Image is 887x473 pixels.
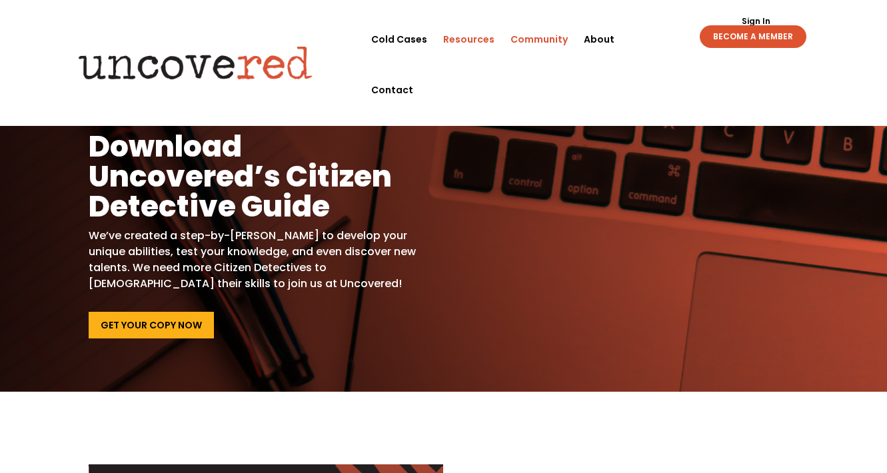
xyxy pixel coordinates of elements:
[510,14,568,65] a: Community
[443,14,494,65] a: Resources
[584,14,614,65] a: About
[89,228,424,292] p: We’ve created a step-by-[PERSON_NAME] to develop your unique abilities, test your knowledge, and ...
[371,14,427,65] a: Cold Cases
[89,312,214,338] a: Get Your Copy Now
[67,37,324,89] img: Uncovered logo
[371,65,413,115] a: Contact
[89,131,424,228] h1: Download Uncovered’s Citizen Detective Guide
[700,25,806,48] a: BECOME A MEMBER
[734,17,778,25] a: Sign In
